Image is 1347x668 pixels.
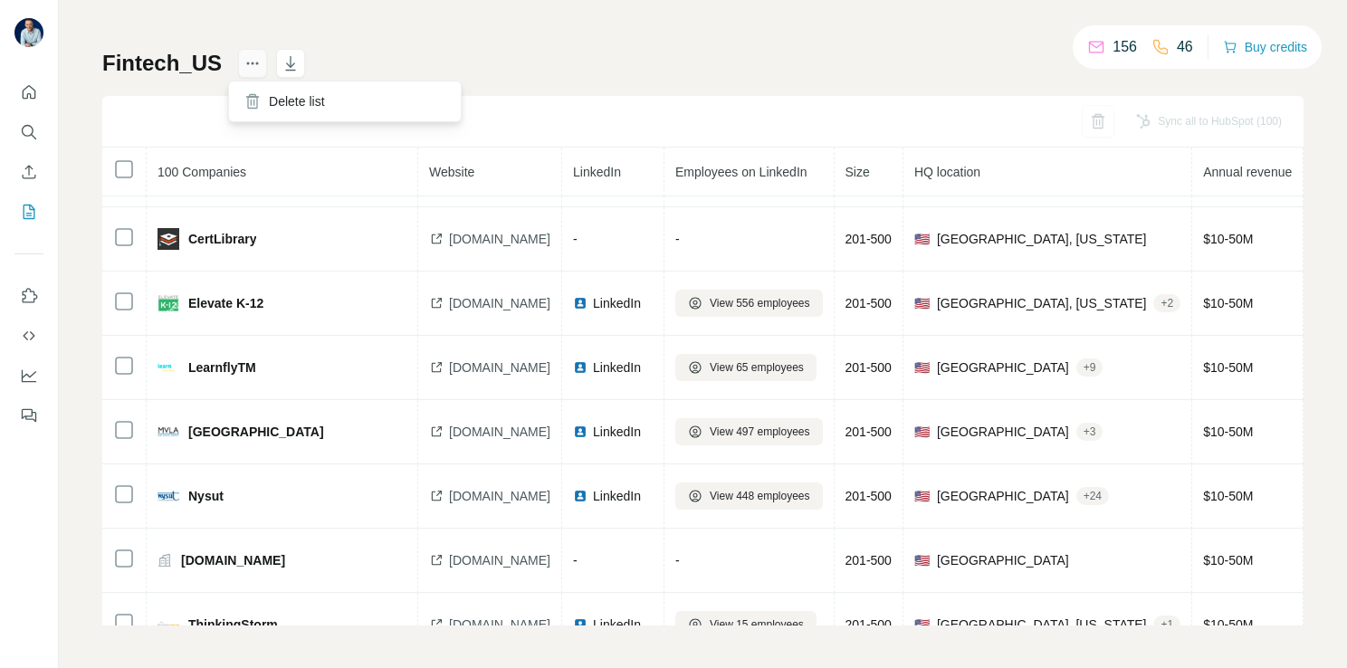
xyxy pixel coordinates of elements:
[1203,232,1253,246] span: $ 10-50M
[14,156,43,188] button: Enrich CSV
[914,551,930,569] span: 🇺🇸
[158,614,179,635] img: company-logo
[188,358,256,377] span: LearnflyTM
[238,49,267,78] button: actions
[675,418,823,445] button: View 497 employees
[914,358,930,377] span: 🇺🇸
[449,551,550,569] span: [DOMAIN_NAME]
[914,423,930,441] span: 🇺🇸
[14,359,43,392] button: Dashboard
[845,360,892,375] span: 201-500
[1203,360,1253,375] span: $ 10-50M
[845,232,892,246] span: 201-500
[937,551,1069,569] span: [GEOGRAPHIC_DATA]
[710,488,810,504] span: View 448 employees
[1076,424,1103,440] div: + 3
[158,485,179,507] img: company-logo
[573,360,588,375] img: LinkedIn logo
[914,294,930,312] span: 🇺🇸
[675,290,823,317] button: View 556 employees
[675,354,817,381] button: View 65 employees
[14,280,43,312] button: Use Surfe on LinkedIn
[573,425,588,439] img: LinkedIn logo
[675,165,807,179] span: Employees on LinkedIn
[593,616,641,634] span: LinkedIn
[233,85,457,118] div: Delete list
[593,358,641,377] span: LinkedIn
[710,295,810,311] span: View 556 employees
[1203,296,1253,310] span: $ 10-50M
[710,424,810,440] span: View 497 employees
[14,116,43,148] button: Search
[158,228,179,250] img: company-logo
[675,611,817,638] button: View 15 employees
[1153,295,1180,311] div: + 2
[1076,359,1103,376] div: + 9
[181,551,285,569] span: [DOMAIN_NAME]
[845,425,892,439] span: 201-500
[449,230,550,248] span: [DOMAIN_NAME]
[1153,616,1180,633] div: + 1
[429,165,474,179] span: Website
[1203,617,1253,632] span: $ 10-50M
[593,423,641,441] span: LinkedIn
[449,423,550,441] span: [DOMAIN_NAME]
[845,553,892,568] span: 201-500
[449,358,550,377] span: [DOMAIN_NAME]
[573,232,578,246] span: -
[573,296,588,310] img: LinkedIn logo
[937,358,1069,377] span: [GEOGRAPHIC_DATA]
[914,487,930,505] span: 🇺🇸
[449,616,550,634] span: [DOMAIN_NAME]
[1203,553,1253,568] span: $ 10-50M
[1113,36,1137,58] p: 156
[573,553,578,568] span: -
[675,553,680,568] span: -
[914,230,930,248] span: 🇺🇸
[14,399,43,432] button: Feedback
[710,616,804,633] span: View 15 employees
[188,487,224,505] span: Nysut
[158,363,179,372] img: company-logo
[1076,488,1109,504] div: + 24
[937,423,1069,441] span: [GEOGRAPHIC_DATA]
[188,230,256,248] span: CertLibrary
[573,617,588,632] img: LinkedIn logo
[937,230,1147,248] span: [GEOGRAPHIC_DATA], [US_STATE]
[845,165,870,179] span: Size
[937,616,1147,634] span: [GEOGRAPHIC_DATA], [US_STATE]
[937,294,1147,312] span: [GEOGRAPHIC_DATA], [US_STATE]
[14,76,43,109] button: Quick start
[158,292,179,314] img: company-logo
[158,165,246,179] span: 100 Companies
[1203,489,1253,503] span: $ 10-50M
[188,616,278,634] span: ThinkingStorm
[573,165,621,179] span: LinkedIn
[102,49,222,78] h1: Fintech_US
[1203,425,1253,439] span: $ 10-50M
[845,489,892,503] span: 201-500
[1223,34,1307,60] button: Buy credits
[158,421,179,443] img: company-logo
[449,294,550,312] span: [DOMAIN_NAME]
[710,359,804,376] span: View 65 employees
[845,617,892,632] span: 201-500
[675,232,680,246] span: -
[675,482,823,510] button: View 448 employees
[14,320,43,352] button: Use Surfe API
[14,18,43,47] img: Avatar
[188,294,263,312] span: Elevate K-12
[593,487,641,505] span: LinkedIn
[573,489,588,503] img: LinkedIn logo
[1177,36,1193,58] p: 46
[188,423,324,441] span: [GEOGRAPHIC_DATA]
[593,294,641,312] span: LinkedIn
[914,616,930,634] span: 🇺🇸
[914,165,980,179] span: HQ location
[937,487,1069,505] span: [GEOGRAPHIC_DATA]
[845,296,892,310] span: 201-500
[14,196,43,228] button: My lists
[449,487,550,505] span: [DOMAIN_NAME]
[1203,165,1292,179] span: Annual revenue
